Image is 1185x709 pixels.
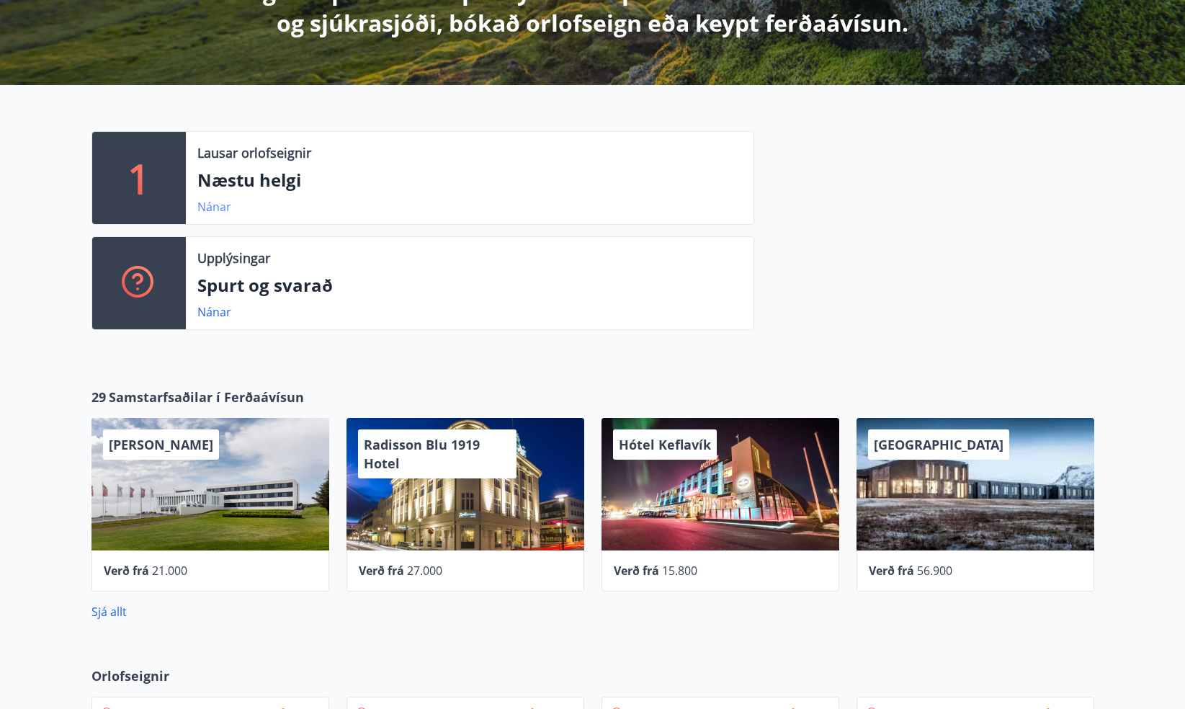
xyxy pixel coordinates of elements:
span: 15.800 [662,563,697,579]
span: 27.000 [407,563,442,579]
p: Næstu helgi [197,168,742,192]
span: [GEOGRAPHIC_DATA] [874,436,1003,453]
span: Orlofseignir [91,666,169,685]
a: Nánar [197,199,231,215]
span: Verð frá [359,563,404,579]
span: 21.000 [152,563,187,579]
span: [PERSON_NAME] [109,436,213,453]
span: Verð frá [869,563,914,579]
span: Radisson Blu 1919 Hotel [364,436,480,472]
span: 56.900 [917,563,952,579]
p: Upplýsingar [197,249,270,267]
p: Spurt og svarað [197,273,742,298]
p: Lausar orlofseignir [197,143,311,162]
span: Verð frá [104,563,149,579]
span: Verð frá [614,563,659,579]
a: Sjá allt [91,604,127,620]
span: Hótel Keflavík [619,436,711,453]
p: 1 [128,151,151,205]
span: Samstarfsaðilar í Ferðaávísun [109,388,304,406]
span: 29 [91,388,106,406]
a: Nánar [197,304,231,320]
